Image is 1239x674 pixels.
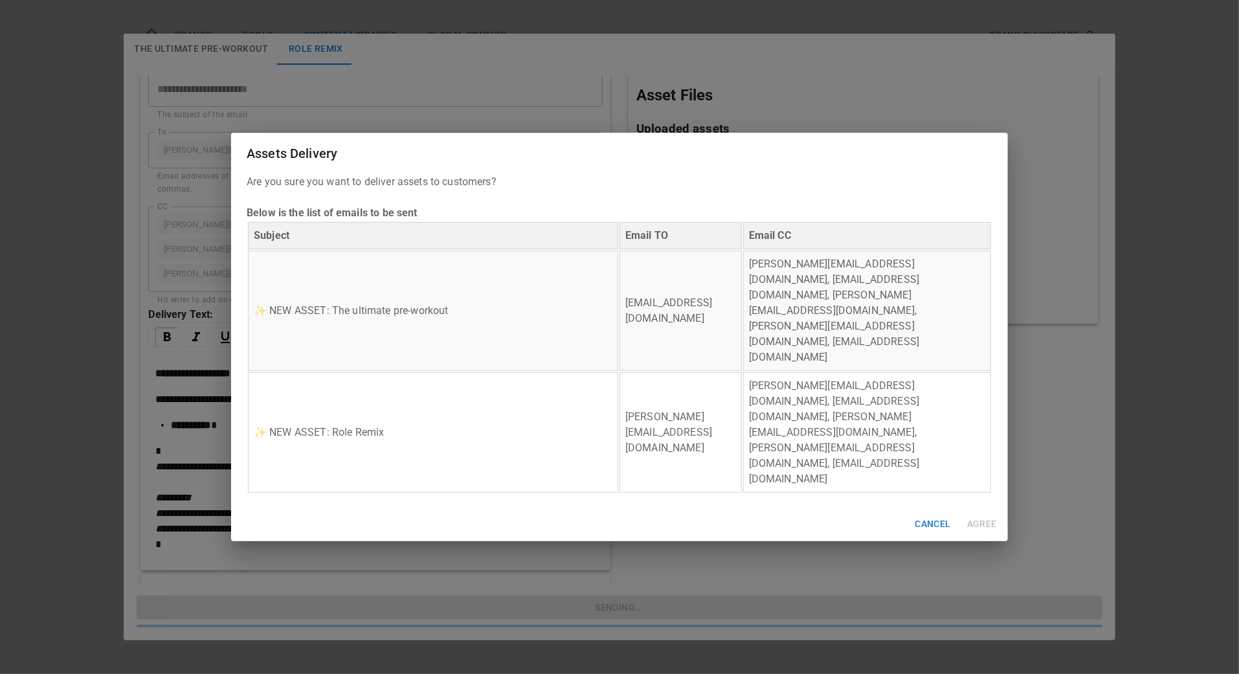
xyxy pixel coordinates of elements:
[248,251,618,371] td: ✨ NEW ASSET: The ultimate pre-workout
[743,372,991,493] td: [PERSON_NAME][EMAIL_ADDRESS][DOMAIN_NAME], [EMAIL_ADDRESS][DOMAIN_NAME], [PERSON_NAME][EMAIL_ADDR...
[619,251,742,371] td: [EMAIL_ADDRESS][DOMAIN_NAME]
[619,372,742,493] td: [PERSON_NAME][EMAIL_ADDRESS][DOMAIN_NAME]
[743,222,991,249] th: Email CC
[248,222,618,249] th: Subject
[248,372,618,493] td: ✨ NEW ASSET: Role Remix
[743,251,991,371] td: [PERSON_NAME][EMAIL_ADDRESS][DOMAIN_NAME], [EMAIL_ADDRESS][DOMAIN_NAME], [PERSON_NAME][EMAIL_ADDR...
[247,207,418,219] b: Below is the list of emails to be sent
[231,133,1008,174] h2: Assets Delivery
[619,222,742,249] th: Email TO
[247,174,992,494] p: Are you sure you want to deliver assets to customers?
[910,512,956,536] button: Cancel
